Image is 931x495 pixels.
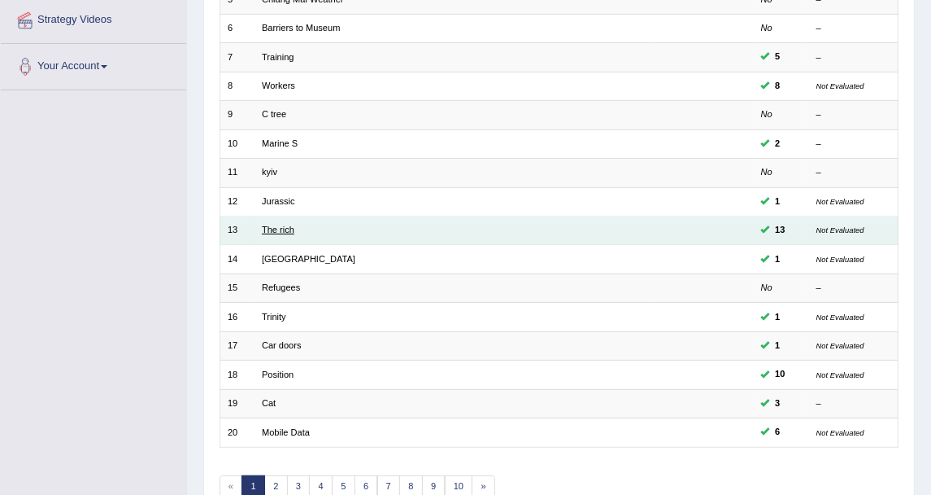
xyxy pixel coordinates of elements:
small: Not Evaluated [816,341,864,350]
span: You can still take this question [770,195,785,209]
td: 6 [220,14,255,42]
a: C tree [262,109,286,119]
a: Cat [262,398,276,408]
td: 13 [220,217,255,245]
a: [GEOGRAPHIC_DATA] [262,254,355,264]
span: You can still take this question [770,367,791,382]
a: kyiv [262,167,277,177]
div: – [816,22,890,35]
td: 19 [220,389,255,418]
a: Car doors [262,340,302,350]
td: 8 [220,72,255,100]
td: 9 [220,101,255,129]
a: Trinity [262,312,286,322]
small: Not Evaluated [816,313,864,322]
td: 12 [220,187,255,216]
small: Not Evaluated [816,226,864,234]
span: You can still take this question [770,425,785,440]
a: Refugees [262,283,300,292]
div: – [816,166,890,179]
small: Not Evaluated [816,197,864,206]
span: You can still take this question [770,50,785,64]
td: 20 [220,418,255,447]
td: 18 [220,361,255,389]
a: Position [262,370,294,379]
a: Barriers to Museum [262,23,340,33]
span: You can still take this question [770,339,785,353]
div: – [816,282,890,295]
td: 11 [220,159,255,187]
td: 10 [220,129,255,158]
a: Workers [262,81,295,90]
a: Mobile Data [262,427,310,437]
td: 15 [220,274,255,302]
td: 17 [220,331,255,360]
td: 14 [220,245,255,274]
span: You can still take this question [770,252,785,267]
span: You can still take this question [770,310,785,325]
small: Not Evaluated [816,255,864,264]
div: – [816,51,890,64]
a: Marine S [262,138,298,148]
span: You can still take this question [770,396,785,411]
small: Not Evaluated [816,428,864,437]
em: No [761,109,772,119]
small: Not Evaluated [816,81,864,90]
em: No [761,283,772,292]
a: Jurassic [262,196,295,206]
a: Training [262,52,294,62]
a: The rich [262,225,294,234]
span: You can still take this question [770,223,791,238]
div: – [816,108,890,121]
div: – [816,397,890,410]
a: Your Account [1,44,186,85]
em: No [761,167,772,177]
div: – [816,138,890,151]
em: No [761,23,772,33]
span: You can still take this question [770,137,785,151]
td: 7 [220,43,255,72]
span: You can still take this question [770,79,785,94]
td: 16 [220,303,255,331]
small: Not Evaluated [816,370,864,379]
